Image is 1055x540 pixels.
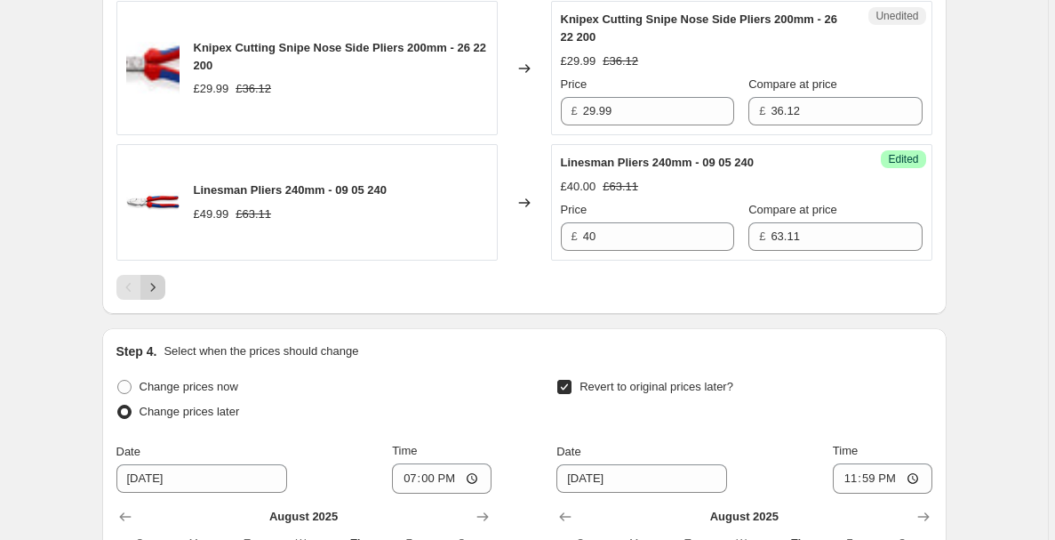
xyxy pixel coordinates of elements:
[556,464,727,493] input: 8/13/2025
[194,80,229,98] div: £29.99
[833,444,858,457] span: Time
[553,504,578,529] button: Show previous month, July 2025
[126,176,180,230] img: universal-pliers-strong-type-lineman-s-pliers-american-model-with-chromed-surface_80x.jpg
[236,80,271,98] strike: £36.12
[392,463,492,494] input: 12:00
[561,203,587,216] span: Price
[164,343,358,360] p: Select when the prices should change
[759,104,765,117] span: £
[888,152,918,166] span: Edited
[603,52,638,70] strike: £36.12
[140,275,165,300] button: Next
[748,203,837,216] span: Compare at price
[561,77,587,91] span: Price
[603,178,638,196] strike: £63.11
[194,206,229,223] div: £49.99
[140,405,240,418] span: Change prices later
[126,42,180,95] img: 71zJm5Y6Z8L._AC_SL1500_80x.jpg
[194,183,388,197] span: Linesman Pliers 240mm - 09 05 240
[748,77,837,91] span: Compare at price
[116,343,157,360] h2: Step 4.
[911,504,936,529] button: Show next month, September 2025
[561,178,596,196] div: £40.00
[759,230,765,243] span: £
[236,206,271,223] strike: £63.11
[116,464,287,493] input: 8/13/2025
[579,380,733,393] span: Revert to original prices later?
[561,156,755,169] span: Linesman Pliers 240mm - 09 05 240
[833,463,932,494] input: 12:00
[140,380,238,393] span: Change prices now
[392,444,417,457] span: Time
[561,52,596,70] div: £29.99
[561,12,837,44] span: Knipex Cutting Snipe Nose Side Pliers 200mm - 26 22 200
[556,445,580,458] span: Date
[470,504,495,529] button: Show next month, September 2025
[571,230,578,243] span: £
[116,445,140,458] span: Date
[194,41,486,72] span: Knipex Cutting Snipe Nose Side Pliers 200mm - 26 22 200
[113,504,138,529] button: Show previous month, July 2025
[875,9,918,23] span: Unedited
[571,104,578,117] span: £
[116,275,165,300] nav: Pagination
